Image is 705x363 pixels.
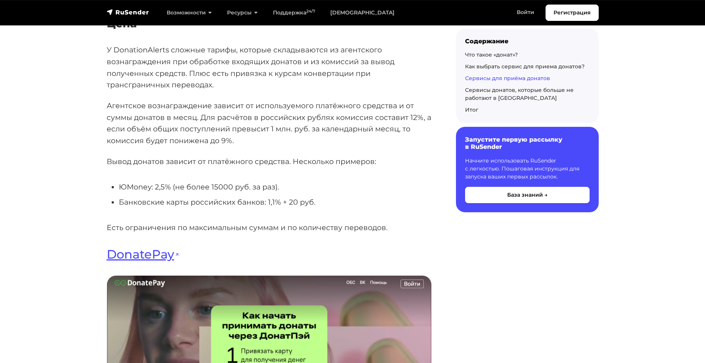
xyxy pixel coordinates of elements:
[465,75,550,82] a: Сервисы для приёма донатов
[306,9,315,14] sup: 24/7
[546,5,599,21] a: Регистрация
[465,63,585,70] a: Как выбрать сервис для приема донатов?
[456,127,599,212] a: Запустите первую рассылку в RuSender Начните использовать RuSender с легкостью. Пошаговая инструк...
[509,5,542,20] a: Войти
[323,5,402,21] a: [DEMOGRAPHIC_DATA]
[465,51,518,58] a: Что такое «донат»?
[107,100,432,147] p: Агентское вознаграждение зависит от используемого платёжного средства и от суммы донатов в месяц....
[465,157,590,181] p: Начните использовать RuSender с легкостью. Пошаговая инструкция для запуска ваших первых рассылок.
[265,5,323,21] a: Поддержка24/7
[465,187,590,203] button: База знаний →
[107,156,432,167] p: Вывод донатов зависит от платёжного средства. Несколько примеров:
[107,222,432,234] p: Есть ограничения по максимальным суммам и по количеству переводов.
[465,87,574,101] a: Сервисы донатов, которые больше не работают в [GEOGRAPHIC_DATA]
[107,8,149,16] img: RuSender
[107,247,179,262] a: DonatePay
[159,5,219,21] a: Возможности
[465,106,478,113] a: Итог
[107,44,432,91] p: У DonationAlerts сложные тарифы, которые складываются из агентского вознаграждения при обработке ...
[219,5,265,21] a: Ресурсы
[465,38,590,45] div: Содержание
[119,196,432,208] li: Банковские карты российских банков: 1,1% + 20 руб.
[465,136,590,150] h6: Запустите первую рассылку в RuSender
[119,181,432,193] li: ЮMoney: 2,5% (не более 15000 руб. за раз).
